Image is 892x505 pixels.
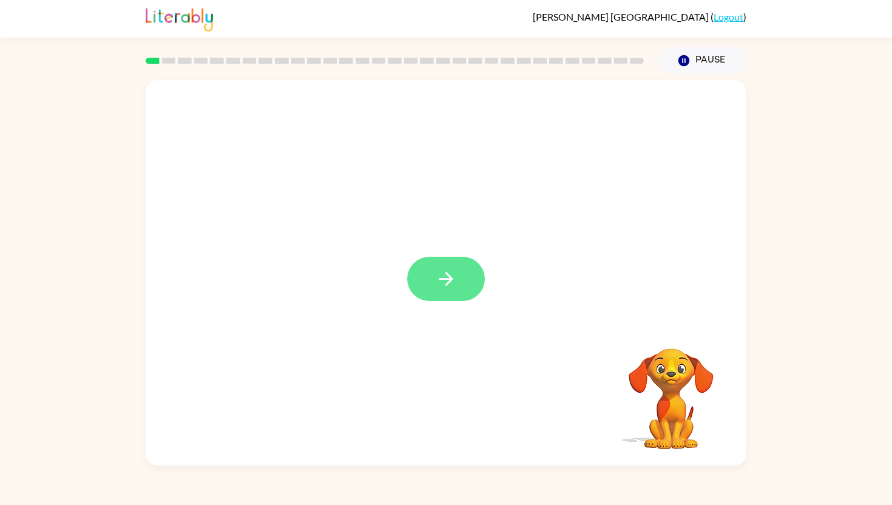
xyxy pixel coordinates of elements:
[714,11,743,22] a: Logout
[610,330,732,451] video: Your browser must support playing .mp4 files to use Literably. Please try using another browser.
[658,47,746,75] button: Pause
[533,11,746,22] div: ( )
[146,5,213,32] img: Literably
[533,11,711,22] span: [PERSON_NAME] [GEOGRAPHIC_DATA]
